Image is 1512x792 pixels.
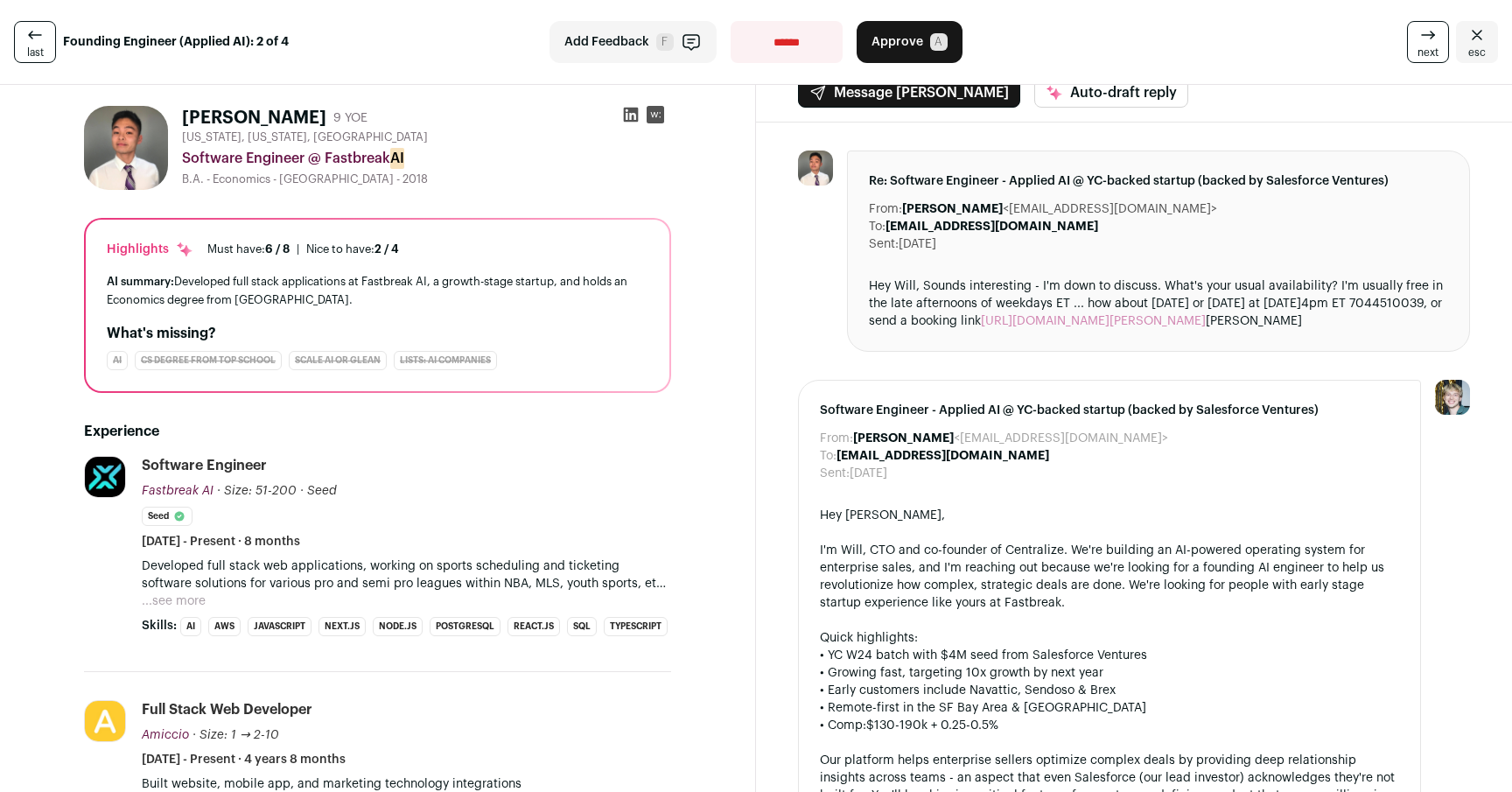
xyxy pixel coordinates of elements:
li: Next.js [318,617,366,636]
mark: AI [390,148,404,169]
span: A [930,33,948,51]
img: df31f4754f768efea0e1b559920761f349859858c0afb33af4448cf75eadb81e.jpg [84,106,168,190]
img: 60cbd0fa44db69fdc7f330a9621f5ebb1631416bd9d88ea5078802a7d4e63d82.jpg [85,457,125,497]
p: Developed full stack web applications, working on sports scheduling and ticketing software soluti... [142,557,671,592]
div: Hey [PERSON_NAME], [820,507,1399,524]
li: JavaScript [248,617,311,636]
span: esc [1468,46,1486,60]
div: Developed full stack applications at Fastbreak AI, a growth-stage startup, and holds an Economics... [107,272,648,309]
li: AWS [208,617,241,636]
li: Node.js [373,617,423,636]
span: Software Engineer - Applied AI @ YC-backed startup (backed by Salesforce Ventures) [820,402,1399,419]
dt: Sent: [820,465,850,482]
div: Scale AI or Glean [289,351,387,370]
h2: Experience [84,421,671,442]
button: Message [PERSON_NAME] [798,78,1020,108]
dd: <[EMAIL_ADDRESS][DOMAIN_NAME]> [902,200,1217,218]
div: Software Engineer @ Fastbreak [182,148,671,169]
span: Add Feedback [564,33,649,51]
span: · [300,482,304,500]
img: 271fa96e00830db7e3ea23cd7cb5a352cd2c244e043f0a813e91baa02a3f6bf5 [85,701,125,741]
span: · Size: 1 → 2-10 [192,729,279,741]
span: Approve [871,33,923,51]
div: B.A. - Economics - [GEOGRAPHIC_DATA] - 2018 [182,172,671,186]
button: ...see more [142,592,206,610]
div: Highlights [107,241,193,258]
b: [PERSON_NAME] [902,203,1003,215]
li: SQL [567,617,597,636]
li: Seed [142,507,192,526]
dt: To: [869,218,885,235]
b: [EMAIL_ADDRESS][DOMAIN_NAME] [836,450,1049,462]
button: Approve A [857,21,962,63]
div: • Growing fast, targeting 10x growth by next year [820,664,1399,682]
span: last [27,46,44,60]
span: • Remote-first in the SF Bay Area & [GEOGRAPHIC_DATA] [820,702,1146,714]
h1: [PERSON_NAME] [182,106,326,130]
dt: From: [820,430,853,447]
span: [DATE] - Present · 8 months [142,533,300,550]
span: Seed [307,485,337,497]
span: [US_STATE], [US_STATE], [GEOGRAPHIC_DATA] [182,130,428,144]
span: Re: Software Engineer - Applied AI @ YC-backed startup (backed by Salesforce Ventures) [869,172,1448,190]
span: · Size: 51-200 [217,485,297,497]
dd: <[EMAIL_ADDRESS][DOMAIN_NAME]> [853,430,1168,447]
div: Full Stack Web Developer [142,700,312,719]
li: React.js [507,617,560,636]
img: df31f4754f768efea0e1b559920761f349859858c0afb33af4448cf75eadb81e.jpg [798,151,833,186]
div: Software Engineer [142,456,267,475]
div: AI [107,351,128,370]
span: 2 / 4 [374,243,399,255]
span: next [1417,46,1438,60]
div: Hey Will, Sounds interesting - I'm down to discuss. What's your usual availability? I'm usually f... [869,277,1448,330]
button: Auto-draft reply [1034,78,1188,108]
strong: Founding Engineer (Applied AI): 2 of 4 [63,33,289,51]
a: next [1407,21,1449,63]
li: AI [180,617,201,636]
li: TypeScript [604,617,668,636]
div: • Early customers include Navattic, Sendoso & Brex [820,682,1399,699]
div: CS degree from top school [135,351,282,370]
span: 6 / 8 [265,243,290,255]
span: Fastbreak AI [142,485,213,497]
img: 6494470-medium_jpg [1435,380,1470,415]
ul: | [207,242,399,256]
div: Quick highlights: [820,629,1399,647]
li: PostgreSQL [430,617,500,636]
dt: From: [869,200,902,218]
dt: To: [820,447,836,465]
span: Amiccio [142,729,189,741]
button: Add Feedback F [549,21,717,63]
a: [URL][DOMAIN_NAME][PERSON_NAME] [981,315,1206,327]
b: [EMAIL_ADDRESS][DOMAIN_NAME] [885,221,1098,233]
div: 9 YOE [333,109,367,127]
span: F [656,33,674,51]
div: Must have: [207,242,290,256]
a: Close [1456,21,1498,63]
div: Nice to have: [306,242,399,256]
span: • Comp: [820,719,866,732]
span: Skills: [142,617,177,634]
h2: What's missing? [107,323,648,344]
dd: [DATE] [899,235,936,253]
b: [PERSON_NAME] [853,432,954,445]
span: AI summary: [107,276,174,287]
div: • YC W24 batch with $4M seed from Salesforce Ventures [820,647,1399,664]
dt: Sent: [869,235,899,253]
div: I'm Will, CTO and co-founder of Centralize. We're building an AI-powered operating system for ent... [820,542,1399,612]
div: Lists: AI Companies [394,351,497,370]
span: [DATE] - Present · 4 years 8 months [142,751,346,768]
a: last [14,21,56,63]
dd: [DATE] [850,465,887,482]
div: $130-190k + 0.25-0.5% [820,717,1399,734]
